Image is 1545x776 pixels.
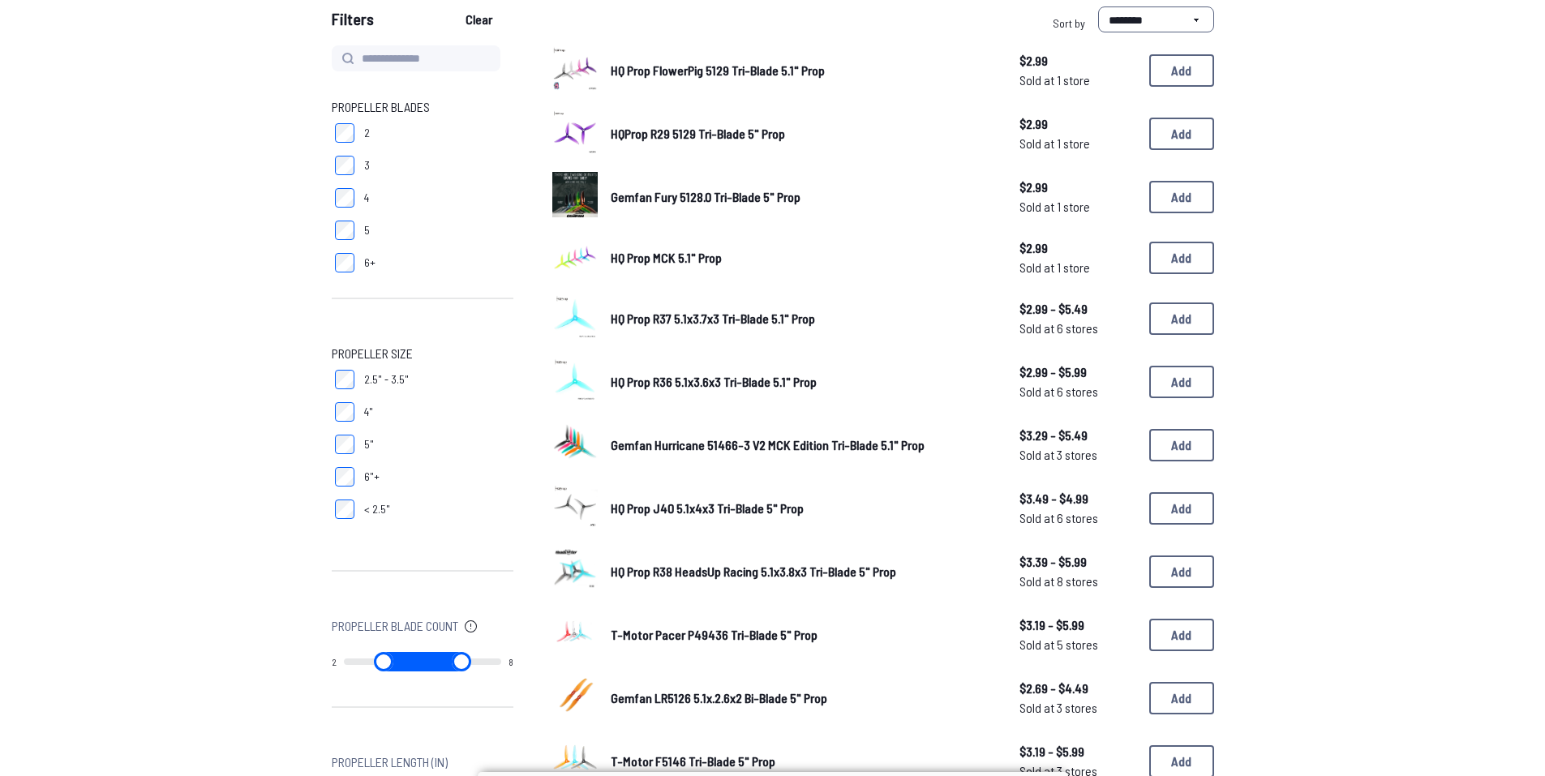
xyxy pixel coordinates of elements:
[1149,366,1214,398] button: Add
[552,357,598,407] a: image
[1019,742,1136,761] span: $3.19 - $5.99
[552,610,598,655] img: image
[552,357,598,402] img: image
[1019,134,1136,153] span: Sold at 1 store
[364,436,374,452] span: 5"
[332,6,374,39] span: Filters
[1149,302,1214,335] button: Add
[452,6,506,32] button: Clear
[1019,71,1136,90] span: Sold at 1 store
[1019,698,1136,718] span: Sold at 3 stores
[611,564,896,579] span: HQ Prop R38 HeadsUp Racing 5.1x3.8x3 Tri-Blade 5" Prop
[1149,682,1214,714] button: Add
[1019,382,1136,401] span: Sold at 6 stores
[1019,508,1136,528] span: Sold at 6 stores
[1149,429,1214,461] button: Add
[552,420,598,470] a: image
[611,752,994,771] a: T-Motor F5146 Tri-Blade 5" Prop
[611,690,827,705] span: Gemfan LR5126 5.1x.2.6x2 Bi-Blade 5" Prop
[1019,51,1136,71] span: $2.99
[552,109,598,159] a: image
[1053,16,1085,30] span: Sort by
[611,437,925,452] span: Gemfan Hurricane 51466-3 V2 MCK Edition Tri-Blade 5.1" Prop
[335,188,354,208] input: 4
[364,125,370,141] span: 2
[552,610,598,660] a: image
[611,126,785,141] span: HQProp R29 5129 Tri-Blade 5" Prop
[364,190,369,206] span: 4
[1098,6,1214,32] select: Sort by
[335,253,354,272] input: 6+
[611,309,994,328] a: HQ Prop R37 5.1x3.7x3 Tri-Blade 5.1" Prop
[1019,635,1136,654] span: Sold at 5 stores
[332,97,430,117] span: Propeller Blades
[552,242,598,272] img: image
[1019,319,1136,338] span: Sold at 6 stores
[364,157,370,174] span: 3
[1019,114,1136,134] span: $2.99
[611,688,994,708] a: Gemfan LR5126 5.1x.2.6x2 Bi-Blade 5" Prop
[1019,426,1136,445] span: $3.29 - $5.49
[509,655,513,668] output: 8
[332,655,337,668] output: 2
[1149,492,1214,525] button: Add
[1019,299,1136,319] span: $2.99 - $5.49
[1149,555,1214,588] button: Add
[552,673,598,723] a: image
[364,371,409,388] span: 2.5" - 3.5"
[364,469,380,485] span: 6"+
[611,374,817,389] span: HQ Prop R36 5.1x3.6x3 Tri-Blade 5.1" Prop
[1019,178,1136,197] span: $2.99
[1149,619,1214,651] button: Add
[1019,572,1136,591] span: Sold at 8 stores
[611,61,994,80] a: HQ Prop FlowerPig 5129 Tri-Blade 5.1" Prop
[1019,362,1136,382] span: $2.99 - $5.99
[335,435,354,454] input: 5"
[335,467,354,487] input: 6"+
[552,483,598,534] a: image
[1019,552,1136,572] span: $3.39 - $5.99
[552,172,598,222] a: image
[552,547,598,592] img: image
[1019,445,1136,465] span: Sold at 3 stores
[332,344,413,363] span: Propeller Size
[552,294,598,344] a: image
[552,420,598,465] img: image
[552,45,598,91] img: image
[364,404,373,420] span: 4"
[611,250,722,265] span: HQ Prop MCK 5.1" Prop
[611,311,815,326] span: HQ Prop R37 5.1x3.7x3 Tri-Blade 5.1" Prop
[335,402,354,422] input: 4"
[1019,615,1136,635] span: $3.19 - $5.99
[611,562,994,581] a: HQ Prop R38 HeadsUp Racing 5.1x3.8x3 Tri-Blade 5" Prop
[1149,242,1214,274] button: Add
[552,172,598,217] img: image
[335,370,354,389] input: 2.5" - 3.5"
[552,109,598,154] img: image
[1019,238,1136,258] span: $2.99
[332,616,458,636] span: Propeller Blade Count
[1019,489,1136,508] span: $3.49 - $4.99
[611,499,994,518] a: HQ Prop J40 5.1x4x3 Tri-Blade 5" Prop
[364,255,376,271] span: 6+
[335,123,354,143] input: 2
[1019,258,1136,277] span: Sold at 1 store
[552,294,598,339] img: image
[1019,197,1136,217] span: Sold at 1 store
[364,222,370,238] span: 5
[552,235,598,281] a: image
[611,627,818,642] span: T-Motor Pacer P49436 Tri-Blade 5" Prop
[1019,679,1136,698] span: $2.69 - $4.49
[332,752,448,772] span: Propeller Length (in)
[611,124,994,144] a: HQProp R29 5129 Tri-Blade 5" Prop
[1149,54,1214,87] button: Add
[1149,118,1214,150] button: Add
[335,221,354,240] input: 5
[611,189,800,204] span: Gemfan Fury 5128.0 Tri-Blade 5" Prop
[611,625,994,645] a: T-Motor Pacer P49436 Tri-Blade 5" Prop
[552,45,598,96] a: image
[552,673,598,718] img: image
[611,187,994,207] a: Gemfan Fury 5128.0 Tri-Blade 5" Prop
[552,483,598,529] img: image
[611,753,775,769] span: T-Motor F5146 Tri-Blade 5" Prop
